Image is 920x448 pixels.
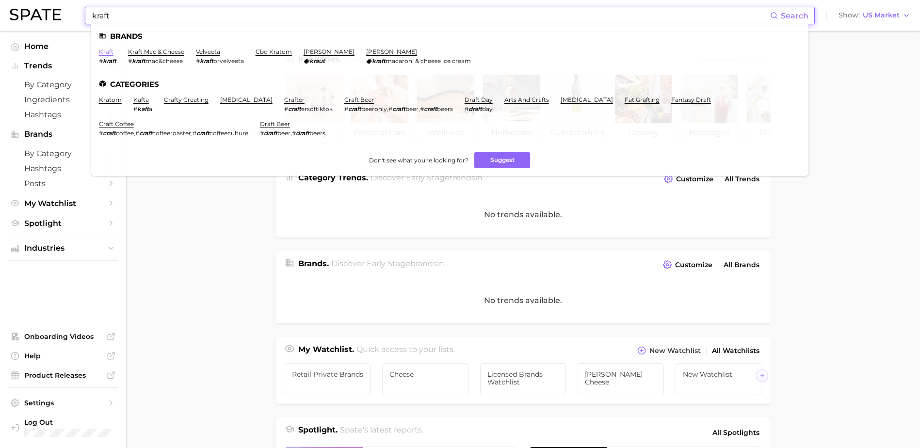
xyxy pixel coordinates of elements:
[260,120,290,128] a: draft beer
[301,105,333,112] span: ersoftiktok
[213,57,244,64] span: orvelveeta
[756,369,768,382] button: Scroll Right
[348,105,361,112] em: craft
[137,105,149,112] em: kaft
[284,105,288,112] span: #
[103,129,116,137] em: craft
[99,129,103,137] span: #
[671,96,711,103] a: fantasy draft
[133,96,149,103] a: kafta
[298,424,338,441] h1: Spotlight.
[465,105,468,112] span: #
[99,96,122,103] a: kratom
[344,105,348,112] span: #
[371,173,486,182] span: Discover Early Stage trends in .
[361,105,387,112] span: beeronly
[482,105,493,112] span: day
[149,105,152,112] span: a
[474,152,530,168] button: Suggest
[344,96,374,103] a: craft beer
[128,57,132,64] span: #
[676,363,762,395] a: New Watchlist
[196,57,200,64] span: #
[196,129,210,137] em: craft
[99,129,248,137] div: , ,
[24,418,143,427] span: Log Out
[710,424,762,441] a: All Spotlights
[298,344,354,357] h1: My Watchlist.
[99,80,801,88] li: Categories
[193,129,196,137] span: #
[296,129,309,137] em: draft
[8,368,118,383] a: Product Releases
[200,57,213,64] em: kraft
[298,173,368,182] span: Category Trends .
[260,129,264,137] span: #
[99,48,113,55] a: kraft
[24,399,102,407] span: Settings
[388,105,392,112] span: #
[309,129,325,137] span: beers
[10,9,61,20] img: SPATE
[276,277,771,323] div: No trends available.
[24,149,102,158] span: by Category
[24,95,102,104] span: Ingredients
[585,370,657,386] span: [PERSON_NAME] Cheese
[683,370,755,378] span: New Watchlist
[24,179,102,188] span: Posts
[487,370,559,386] span: Licensed Brands Watchlist
[8,241,118,256] button: Industries
[635,344,703,357] button: New Watchlist
[292,370,364,378] span: Retail Private brands
[99,32,801,40] li: Brands
[24,42,102,51] span: Home
[369,157,468,164] span: Don't see what you're looking for?
[99,57,103,64] span: #
[256,48,292,55] a: cbd kratom
[836,9,913,22] button: ShowUS Market
[8,146,118,161] a: by Category
[8,77,118,92] a: by Category
[724,261,759,269] span: All Brands
[405,105,419,112] span: beer
[331,259,448,268] span: Discover Early Stage brands in .
[298,259,329,268] span: Brands .
[839,13,860,18] span: Show
[725,175,759,183] span: All Trends
[504,96,549,103] a: arts and crafts
[285,363,371,395] a: Retail Private brands
[382,363,468,395] a: Cheese
[8,415,118,440] a: Log out. Currently logged in with e-mail trisha.hanold@schreiberfoods.com.
[8,349,118,363] a: Help
[196,48,220,55] a: velveeta
[465,96,493,103] a: draft day
[710,344,762,357] a: All Watchlists
[24,371,102,380] span: Product Releases
[24,244,102,253] span: Industries
[437,105,453,112] span: beers
[8,39,118,54] a: Home
[561,96,613,103] a: [MEDICAL_DATA]
[372,57,386,64] em: kraft
[712,347,759,355] span: All Watchlists
[8,196,118,211] a: My Watchlist
[24,110,102,119] span: Hashtags
[284,96,305,103] a: crafter
[366,48,417,55] a: [PERSON_NAME]
[392,105,405,112] em: craft
[676,175,713,183] span: Customize
[24,199,102,208] span: My Watchlist
[675,261,712,269] span: Customize
[8,92,118,107] a: Ingredients
[722,173,762,186] a: All Trends
[386,57,471,64] span: macaroni & cheese ice cream
[424,105,437,112] em: craft
[139,129,152,137] em: craft
[8,176,118,191] a: Posts
[277,129,291,137] span: beer
[288,105,301,112] em: craft
[292,129,296,137] span: #
[135,129,139,137] span: #
[24,352,102,360] span: Help
[276,192,771,238] div: No trends available.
